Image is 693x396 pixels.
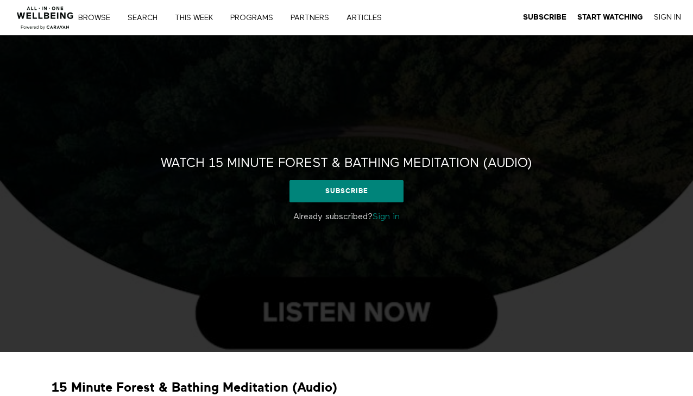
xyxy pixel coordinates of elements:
[171,14,224,22] a: THIS WEEK
[287,14,341,22] a: PARTNERS
[228,211,465,224] p: Already subscribed?
[523,13,566,21] strong: Subscribe
[161,155,532,172] h2: Watch 15 Minute Forest & Bathing Meditation (Audio)
[654,13,681,22] a: Sign In
[343,14,393,22] a: ARTICLES
[373,213,400,221] a: Sign in
[74,14,122,22] a: Browse
[577,13,643,22] a: Start Watching
[289,180,404,202] a: Subscribe
[523,13,566,22] a: Subscribe
[577,13,643,21] strong: Start Watching
[226,14,285,22] a: PROGRAMS
[86,12,404,23] nav: Primary
[124,14,169,22] a: Search
[52,379,337,396] strong: 15 Minute Forest & Bathing Meditation (Audio)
